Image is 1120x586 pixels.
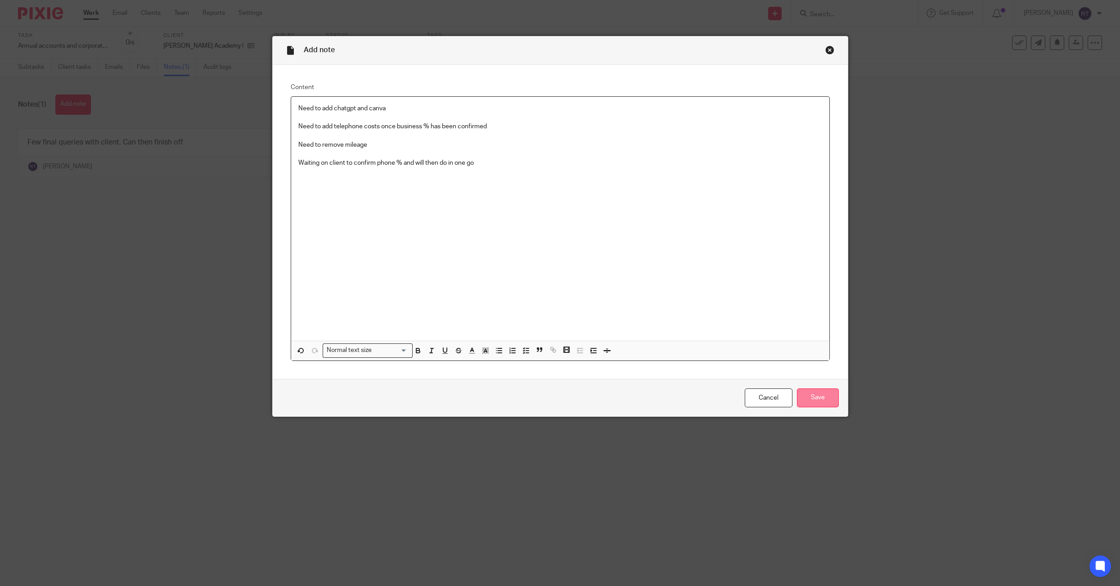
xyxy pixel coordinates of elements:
label: Content [291,83,830,92]
input: Search for option [374,346,407,355]
p: Need to add telephone costs once business % has been confirmed [298,122,822,131]
a: Cancel [745,388,792,408]
span: Add note [304,46,335,54]
p: Need to remove mileage [298,140,822,149]
div: Search for option [323,343,413,357]
div: Close this dialog window [825,45,834,54]
p: Need to add chatgpt and canva [298,104,822,113]
input: Save [797,388,839,408]
p: Waiting on client to confirm phone % and will then do in one go [298,158,822,167]
span: Normal text size [325,346,374,355]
